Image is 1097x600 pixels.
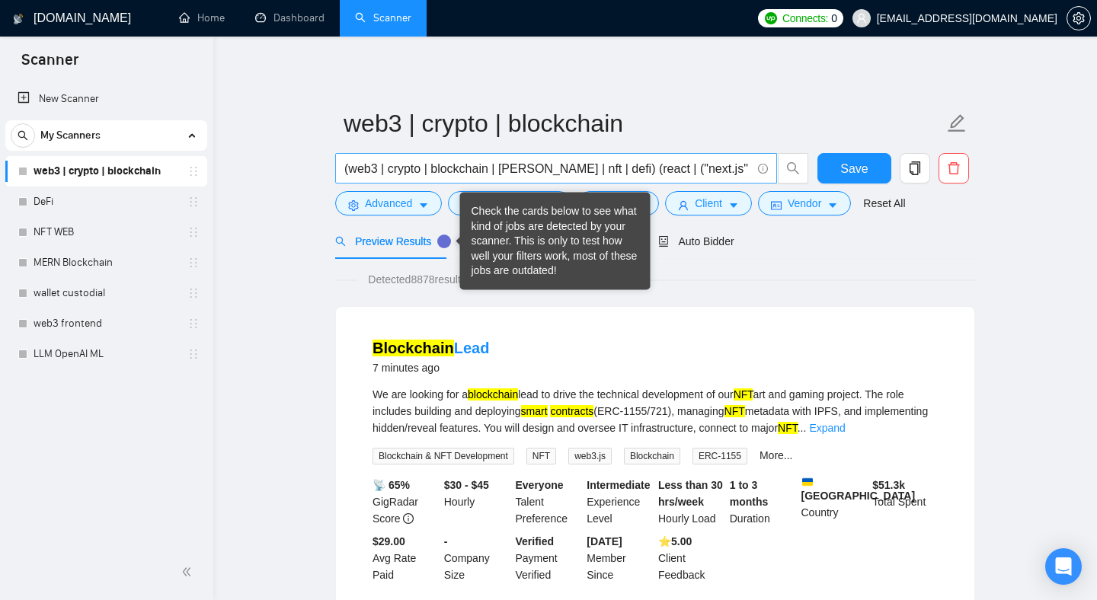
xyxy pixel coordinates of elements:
span: user [678,199,689,211]
mark: NFT [734,388,753,401]
div: Company Size [441,533,513,583]
div: Member Since [584,533,655,583]
span: Detected 8878 results (1.13 seconds) [357,271,550,288]
div: Tooltip anchor [437,235,451,248]
span: holder [187,165,200,177]
span: Preview Results [335,235,445,247]
span: Client [695,195,722,212]
img: 🇺🇦 [802,477,813,487]
span: Save [840,159,868,178]
span: holder [187,318,200,330]
div: Hourly Load [655,477,727,527]
a: New Scanner [18,84,195,114]
a: searchScanner [355,11,411,24]
b: - [444,535,448,547]
button: setting [1067,6,1091,30]
span: caret-down [418,199,429,211]
a: Expand [809,422,845,434]
a: BlockchainLead [373,340,489,356]
span: holder [187,348,200,360]
span: holder [187,196,200,208]
span: ERC-1155 [692,448,747,464]
div: We are looking for a lead to drive the technical development of our art and gaming project. The r... [373,386,938,436]
a: More... [760,449,793,461]
span: NFT [526,448,556,464]
img: logo [13,7,24,31]
span: search [779,161,808,175]
mark: NFT [724,405,745,417]
a: NFT WEB [34,217,178,247]
input: Search Freelance Jobs... [344,159,751,178]
span: Blockchain [624,448,680,464]
b: Everyone [516,479,564,491]
b: Intermediate [587,479,650,491]
li: My Scanners [5,120,207,369]
button: settingAdvancedcaret-down [335,191,442,215]
span: Scanner [9,49,91,81]
span: holder [187,257,200,269]
span: My Scanners [40,120,101,151]
a: Reset All [863,195,905,212]
b: [DATE] [587,535,622,547]
div: Country [798,477,870,527]
span: holder [187,226,200,238]
mark: smart [521,405,548,417]
button: delete [939,153,969,184]
button: idcardVendorcaret-down [758,191,851,215]
div: 7 minutes ago [373,359,489,377]
div: Total Spent [869,477,941,527]
span: Vendor [788,195,821,212]
div: Hourly [441,477,513,527]
span: robot [658,236,669,247]
span: info-circle [403,513,414,524]
div: Payment Verified [513,533,584,583]
span: search [335,236,346,247]
div: Talent Preference [513,477,584,527]
li: New Scanner [5,84,207,114]
span: double-left [181,564,197,579]
img: upwork-logo.png [765,12,777,24]
span: edit [947,113,967,133]
a: MERN Blockchain [34,247,178,278]
span: info-circle [758,164,768,174]
span: search [11,130,34,141]
span: web3.js [568,448,612,464]
span: copy [900,161,929,175]
span: user [856,13,867,24]
div: Open Intercom Messenger [1045,548,1082,585]
mark: NFT [778,422,798,434]
span: caret-down [728,199,739,211]
b: ⭐️ 5.00 [658,535,692,547]
div: Experience Level [584,477,655,527]
a: web3 frontend [34,308,178,339]
div: Duration [727,477,798,527]
b: 1 to 3 months [730,479,769,508]
b: $29.00 [373,535,405,547]
button: copy [900,153,930,184]
a: DeFi [34,187,178,217]
div: GigRadar Score [369,477,441,527]
button: barsJob Categorycaret-down [448,191,571,215]
mark: Blockchain [373,340,454,356]
span: delete [939,161,968,175]
span: Auto Bidder [658,235,734,247]
a: wallet custodial [34,278,178,308]
span: Advanced [365,195,412,212]
b: $ 51.3k [872,479,905,491]
b: $30 - $45 [444,479,489,491]
span: ... [798,422,807,434]
div: Avg Rate Paid [369,533,441,583]
a: homeHome [179,11,225,24]
button: search [778,153,808,184]
button: folderJobscaret-down [577,191,660,215]
button: userClientcaret-down [665,191,752,215]
div: Check the cards below to see what kind of jobs are detected by your scanner. This is only to test... [472,204,639,279]
mark: contracts [550,405,593,417]
span: Connects: [782,10,828,27]
span: 0 [831,10,837,27]
b: Less than 30 hrs/week [658,479,723,508]
span: idcard [771,199,782,211]
button: Save [817,153,891,184]
span: holder [187,287,200,299]
button: search [11,123,35,148]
